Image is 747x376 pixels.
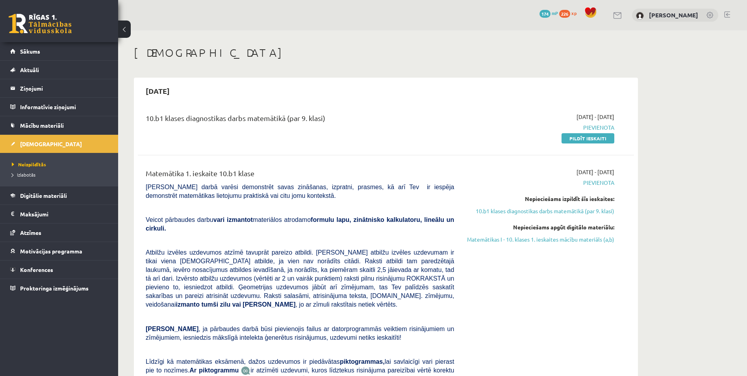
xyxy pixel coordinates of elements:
span: Izlabotās [12,171,35,178]
span: [DATE] - [DATE] [576,113,614,121]
span: Sākums [20,48,40,55]
legend: Ziņojumi [20,79,108,97]
a: Konferences [10,261,108,279]
a: Pildīt ieskaiti [562,133,614,143]
span: Motivācijas programma [20,248,82,255]
span: Līdzīgi kā matemātikas eksāmenā, dažos uzdevumos ir piedāvātas lai savlaicīgi vari pierast pie to... [146,358,454,374]
span: Mācību materiāli [20,122,64,129]
a: Rīgas 1. Tālmācības vidusskola [9,14,72,34]
span: [DEMOGRAPHIC_DATA] [20,140,82,147]
span: , ja pārbaudes darbā būsi pievienojis failus ar datorprogrammās veiktiem risinājumiem un zīmējumi... [146,326,454,341]
div: Matemātika 1. ieskaite 10.b1 klase [146,168,454,182]
b: izmanto [176,301,200,308]
b: formulu lapu, zinātnisko kalkulatoru, lineālu un cirkuli. [146,216,454,232]
span: xp [571,10,576,16]
span: [PERSON_NAME] [146,326,198,332]
div: Nepieciešams apgūt digitālo materiālu: [466,223,614,231]
div: 10.b1 klases diagnostikas darbs matemātikā (par 9. klasi) [146,113,454,127]
a: Proktoringa izmēģinājums [10,279,108,297]
a: 174 mP [539,10,558,16]
span: mP [552,10,558,16]
a: Atzīmes [10,223,108,242]
a: Sākums [10,42,108,60]
b: vari izmantot [213,216,253,223]
span: Atzīmes [20,229,41,236]
img: JfuEzvunn4EvwAAAAASUVORK5CYII= [241,366,250,375]
a: Digitālie materiāli [10,186,108,205]
a: Matemātikas I - 10. klases 1. ieskaites mācību materiāls (a,b) [466,235,614,244]
img: Ričards Jēgers [636,12,644,20]
h1: [DEMOGRAPHIC_DATA] [134,46,638,60]
a: Izlabotās [12,171,110,178]
span: Veicot pārbaudes darbu materiālos atrodamo [146,216,454,232]
a: Motivācijas programma [10,242,108,260]
span: Pievienota [466,179,614,187]
a: 10.b1 klases diagnostikas darbs matemātikā (par 9. klasi) [466,207,614,215]
b: tumši zilu vai [PERSON_NAME] [201,301,295,308]
b: Ar piktogrammu [189,367,239,374]
a: [PERSON_NAME] [649,11,698,19]
a: Neizpildītās [12,161,110,168]
span: Pievienota [466,123,614,132]
span: Aktuāli [20,66,39,73]
legend: Maksājumi [20,205,108,223]
a: Mācību materiāli [10,116,108,134]
a: Aktuāli [10,61,108,79]
h2: [DATE] [138,82,178,100]
span: Neizpildītās [12,161,46,168]
span: 174 [539,10,551,18]
a: Informatīvie ziņojumi [10,98,108,116]
a: 226 xp [559,10,580,16]
span: Proktoringa izmēģinājums [20,285,89,292]
span: Digitālie materiāli [20,192,67,199]
b: piktogrammas, [340,358,385,365]
span: [DATE] - [DATE] [576,168,614,176]
legend: Informatīvie ziņojumi [20,98,108,116]
a: Maksājumi [10,205,108,223]
span: 226 [559,10,570,18]
div: Nepieciešams izpildīt šīs ieskaites: [466,195,614,203]
span: Konferences [20,266,53,273]
a: Ziņojumi [10,79,108,97]
a: [DEMOGRAPHIC_DATA] [10,135,108,153]
span: [PERSON_NAME] darbā varēsi demonstrēt savas zināšanas, izpratni, prasmes, kā arī Tev ir iespēja d... [146,184,454,199]
span: Atbilžu izvēles uzdevumos atzīmē tavuprāt pareizo atbildi. [PERSON_NAME] atbilžu izvēles uzdevuma... [146,249,454,308]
